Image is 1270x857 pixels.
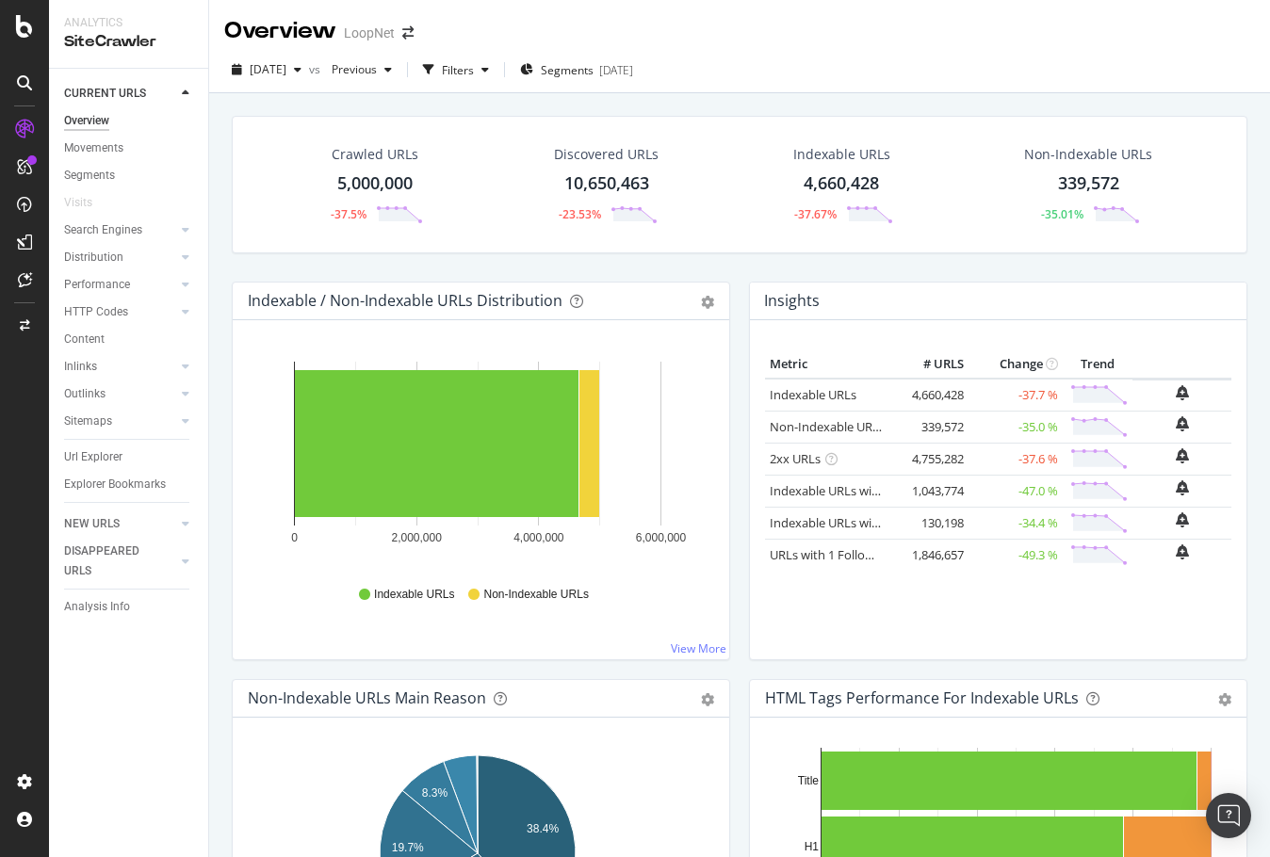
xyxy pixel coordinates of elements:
a: Segments [64,166,195,186]
a: Url Explorer [64,447,195,467]
div: HTTP Codes [64,302,128,322]
td: 1,043,774 [893,475,969,507]
div: bell-plus [1176,416,1189,431]
div: Url Explorer [64,447,122,467]
div: 5,000,000 [337,171,413,196]
div: SiteCrawler [64,31,193,53]
td: -47.0 % [969,475,1063,507]
div: Visits [64,193,92,213]
div: A chart. [248,350,708,569]
a: Overview [64,111,195,131]
div: Inlinks [64,357,97,377]
div: 4,660,428 [804,171,879,196]
div: Discovered URLs [554,145,659,164]
a: Explorer Bookmarks [64,475,195,494]
a: Analysis Info [64,597,195,617]
text: 38.4% [527,822,559,835]
th: Trend [1063,350,1132,379]
span: Segments [541,62,594,78]
div: Open Intercom Messenger [1206,793,1251,838]
button: Filters [415,55,497,85]
span: 2025 Aug. 22nd [250,61,286,77]
div: arrow-right-arrow-left [402,26,414,40]
div: -37.67% [794,206,837,222]
text: 19.7% [392,841,424,854]
td: 1,846,657 [893,539,969,571]
div: LoopNet [344,24,395,42]
text: 8.3% [422,786,448,800]
div: bell-plus [1176,480,1189,495]
a: View More [671,640,726,656]
td: -37.7 % [969,379,1063,412]
div: Outlinks [64,384,106,404]
a: Content [64,330,195,349]
a: 2xx URLs [770,450,821,467]
td: -34.4 % [969,507,1063,539]
a: Inlinks [64,357,176,377]
div: CURRENT URLS [64,84,146,104]
div: Analysis Info [64,597,130,617]
div: [DATE] [599,62,633,78]
span: Non-Indexable URLs [483,587,588,603]
div: 339,572 [1058,171,1119,196]
div: gear [1218,693,1231,706]
a: Performance [64,275,176,295]
div: 10,650,463 [564,171,649,196]
td: 4,755,282 [893,443,969,475]
div: -23.53% [559,206,601,222]
a: Outlinks [64,384,176,404]
a: HTTP Codes [64,302,176,322]
a: Indexable URLs [770,386,856,403]
div: Distribution [64,248,123,267]
td: 339,572 [893,411,969,443]
a: Indexable URLs with Bad H1 [770,482,927,499]
a: Indexable URLs with Bad Description [770,514,975,531]
div: Indexable URLs [793,145,890,164]
a: Visits [64,193,111,213]
a: DISAPPEARED URLS [64,542,176,581]
div: Performance [64,275,130,295]
button: [DATE] [224,55,309,85]
a: URLs with 1 Follow Inlink [770,546,908,563]
div: DISAPPEARED URLS [64,542,159,581]
h4: Insights [764,288,820,314]
th: Metric [765,350,893,379]
div: Analytics [64,15,193,31]
div: gear [701,296,714,309]
div: gear [701,693,714,706]
td: -49.3 % [969,539,1063,571]
div: HTML Tags Performance for Indexable URLs [765,688,1079,707]
button: Segments[DATE] [513,55,641,85]
td: -37.6 % [969,443,1063,475]
div: NEW URLS [64,514,120,534]
a: NEW URLS [64,514,176,534]
a: Distribution [64,248,176,267]
text: 0 [291,531,298,544]
div: Movements [64,138,123,158]
span: Indexable URLs [374,587,454,603]
td: -35.0 % [969,411,1063,443]
a: Movements [64,138,195,158]
div: Search Engines [64,220,142,240]
div: Overview [224,15,336,47]
span: vs [309,61,324,77]
a: Search Engines [64,220,176,240]
div: bell-plus [1176,544,1189,559]
text: Title [798,774,820,787]
text: 4,000,000 [513,531,564,544]
div: Explorer Bookmarks [64,475,166,494]
th: # URLS [893,350,969,379]
div: Segments [64,166,115,186]
text: H1 [805,840,820,853]
div: Crawled URLs [332,145,418,164]
div: Indexable / Non-Indexable URLs Distribution [248,291,562,310]
text: 6,000,000 [636,531,687,544]
div: Non-Indexable URLs [1024,145,1152,164]
text: 2,000,000 [391,531,442,544]
div: Filters [442,62,474,78]
div: Content [64,330,105,349]
a: Non-Indexable URLs [770,418,885,435]
th: Change [969,350,1063,379]
div: -35.01% [1041,206,1083,222]
div: -37.5% [331,206,366,222]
